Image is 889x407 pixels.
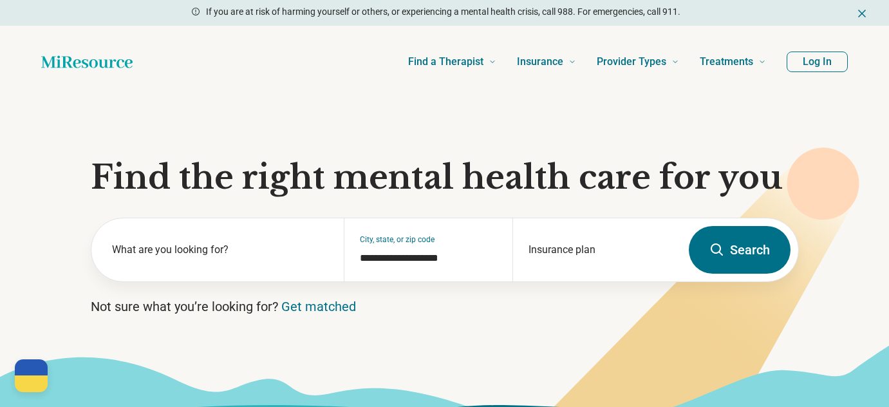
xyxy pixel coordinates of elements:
span: Find a Therapist [408,53,483,71]
button: Search [689,226,791,274]
a: Treatments [700,36,766,88]
span: Insurance [517,53,563,71]
label: What are you looking for? [112,242,329,258]
p: Not sure what you’re looking for? [91,298,799,316]
span: Provider Types [597,53,666,71]
a: Find a Therapist [408,36,496,88]
button: Dismiss [856,5,868,21]
a: Home page [41,49,133,75]
p: If you are at risk of harming yourself or others, or experiencing a mental health crisis, call 98... [206,5,680,19]
span: Treatments [700,53,753,71]
h1: Find the right mental health care for you [91,158,799,197]
a: Provider Types [597,36,679,88]
a: Get matched [281,299,356,314]
a: Insurance [517,36,576,88]
button: Log In [787,52,848,72]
